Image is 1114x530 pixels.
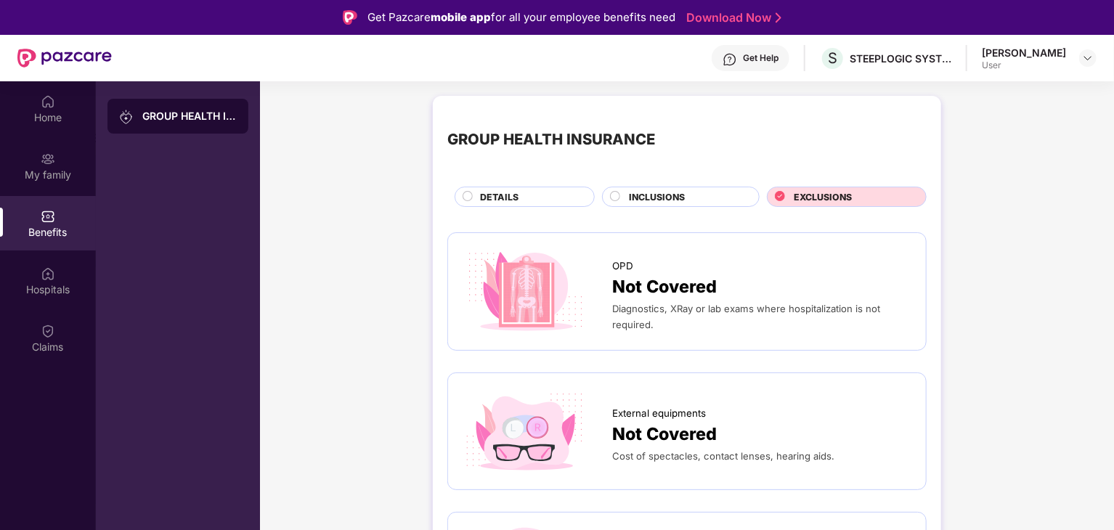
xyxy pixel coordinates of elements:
img: svg+xml;base64,PHN2ZyBpZD0iSG9tZSIgeG1sbnM9Imh0dHA6Ly93d3cudzMub3JnLzIwMDAvc3ZnIiB3aWR0aD0iMjAiIG... [41,94,55,109]
img: svg+xml;base64,PHN2ZyB3aWR0aD0iMjAiIGhlaWdodD0iMjAiIHZpZXdCb3g9IjAgMCAyMCAyMCIgZmlsbD0ibm9uZSIgeG... [41,152,55,166]
div: [PERSON_NAME] [982,46,1066,60]
span: Not Covered [612,274,717,301]
div: User [982,60,1066,71]
div: Get Help [743,52,778,64]
span: Not Covered [612,421,717,448]
img: svg+xml;base64,PHN2ZyBpZD0iSG9zcGl0YWxzIiB4bWxucz0iaHR0cDovL3d3dy53My5vcmcvMjAwMC9zdmciIHdpZHRoPS... [41,266,55,281]
span: DETAILS [480,190,519,204]
span: EXCLUSIONS [794,190,852,204]
strong: mobile app [431,10,491,24]
img: New Pazcare Logo [17,49,112,68]
img: Logo [343,10,357,25]
a: Download Now [686,10,777,25]
span: Cost of spectacles, contact lenses, hearing aids. [612,450,834,462]
span: OPD [612,258,633,274]
img: Stroke [776,10,781,25]
span: Diagnostics, XRay or lab exams where hospitalization is not required. [612,303,880,330]
img: svg+xml;base64,PHN2ZyBpZD0iSGVscC0zMngzMiIgeG1sbnM9Imh0dHA6Ly93d3cudzMub3JnLzIwMDAvc3ZnIiB3aWR0aD... [723,52,737,67]
div: GROUP HEALTH INSURANCE [142,109,237,123]
img: svg+xml;base64,PHN2ZyBpZD0iRHJvcGRvd24tMzJ4MzIiIHhtbG5zPSJodHRwOi8vd3d3LnczLm9yZy8yMDAwL3N2ZyIgd2... [1082,52,1094,64]
img: icon [463,248,588,335]
span: INCLUSIONS [629,190,685,204]
img: svg+xml;base64,PHN2ZyB3aWR0aD0iMjAiIGhlaWdodD0iMjAiIHZpZXdCb3g9IjAgMCAyMCAyMCIgZmlsbD0ibm9uZSIgeG... [119,110,134,124]
div: Get Pazcare for all your employee benefits need [367,9,675,26]
div: GROUP HEALTH INSURANCE [447,128,655,151]
span: External equipments [612,406,706,421]
img: icon [463,388,588,475]
img: svg+xml;base64,PHN2ZyBpZD0iQ2xhaW0iIHhtbG5zPSJodHRwOi8vd3d3LnczLm9yZy8yMDAwL3N2ZyIgd2lkdGg9IjIwIi... [41,324,55,338]
img: svg+xml;base64,PHN2ZyBpZD0iQmVuZWZpdHMiIHhtbG5zPSJodHRwOi8vd3d3LnczLm9yZy8yMDAwL3N2ZyIgd2lkdGg9Ij... [41,209,55,224]
div: STEEPLOGIC SYSTEMS PRIVATE LIMITED [850,52,951,65]
span: S [828,49,837,67]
